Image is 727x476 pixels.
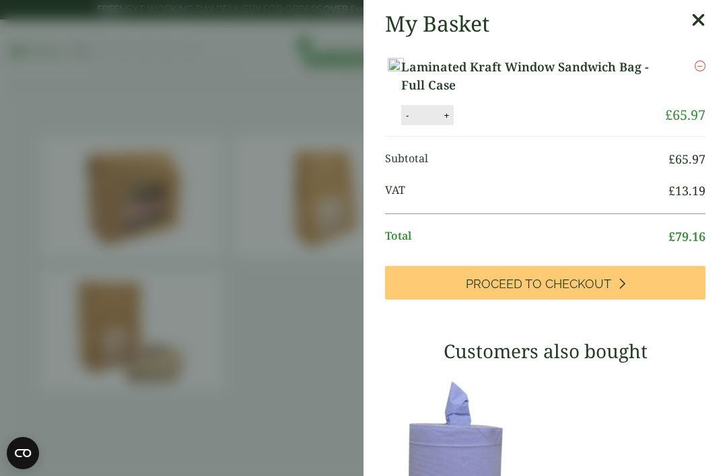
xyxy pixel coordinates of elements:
[385,228,668,246] span: Total
[668,182,675,199] span: £
[402,110,413,121] button: -
[668,228,705,244] bdi: 79.16
[401,58,665,94] a: Laminated Kraft Window Sandwich Bag - Full Case
[665,106,705,124] bdi: 65.97
[466,277,611,292] span: Proceed to Checkout
[385,150,668,168] span: Subtotal
[668,151,705,167] bdi: 65.97
[385,340,705,363] h3: Customers also bought
[668,151,675,167] span: £
[668,228,675,244] span: £
[7,437,39,469] button: Open CMP widget
[665,106,672,124] span: £
[668,182,705,199] bdi: 13.19
[385,11,489,36] h2: My Basket
[440,110,453,121] button: +
[385,266,705,300] a: Proceed to Checkout
[385,182,668,200] span: VAT
[695,58,705,74] a: Remove this item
